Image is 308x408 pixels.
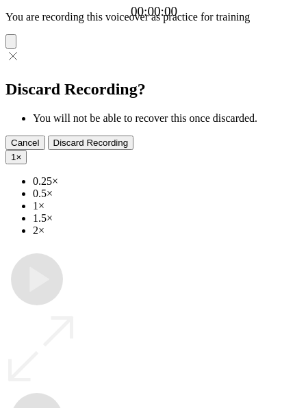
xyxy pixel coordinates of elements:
p: You are recording this voiceover as practice for training [5,11,303,23]
li: 1× [33,200,303,212]
li: 1.5× [33,212,303,225]
li: 0.25× [33,175,303,188]
li: 2× [33,225,303,237]
li: You will not be able to recover this once discarded. [33,112,303,125]
button: Discard Recording [48,136,134,150]
button: Cancel [5,136,45,150]
a: 00:00:00 [131,4,177,19]
li: 0.5× [33,188,303,200]
button: 1× [5,150,27,164]
span: 1 [11,152,16,162]
h2: Discard Recording? [5,80,303,99]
